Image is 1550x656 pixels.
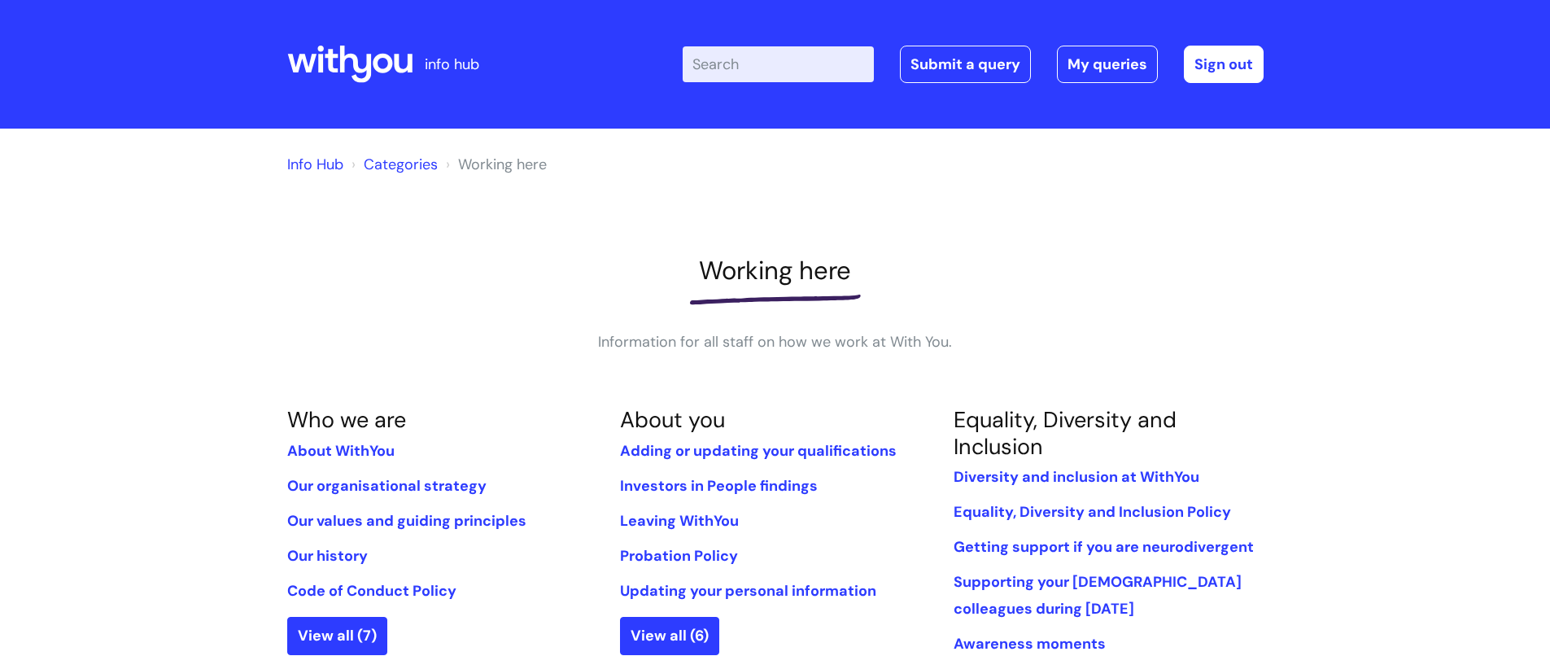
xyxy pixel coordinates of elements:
[287,581,456,601] a: Code of Conduct Policy
[287,256,1264,286] h1: Working here
[620,441,897,461] a: Adding or updating your qualifications
[900,46,1031,83] a: Submit a query
[531,329,1020,355] p: Information for all staff on how we work at With You.
[954,572,1242,618] a: Supporting your [DEMOGRAPHIC_DATA] colleagues during [DATE]
[1184,46,1264,83] a: Sign out
[620,617,719,654] a: View all (6)
[287,511,526,531] a: Our values and guiding principles
[954,405,1177,460] a: Equality, Diversity and Inclusion
[620,511,739,531] a: Leaving WithYou
[683,46,1264,83] div: | -
[1057,46,1158,83] a: My queries
[954,634,1106,654] a: Awareness moments
[287,617,387,654] a: View all (7)
[620,581,876,601] a: Updating your personal information
[287,476,487,496] a: Our organisational strategy
[683,46,874,82] input: Search
[287,441,395,461] a: About WithYou
[364,155,438,174] a: Categories
[287,155,343,174] a: Info Hub
[287,405,406,434] a: Who we are
[620,476,818,496] a: Investors in People findings
[287,546,368,566] a: Our history
[442,151,547,177] li: Working here
[620,546,738,566] a: Probation Policy
[347,151,438,177] li: Solution home
[954,537,1254,557] a: Getting support if you are neurodivergent
[620,405,725,434] a: About you
[954,467,1199,487] a: Diversity and inclusion at WithYou
[954,502,1231,522] a: Equality, Diversity and Inclusion Policy
[425,51,479,77] p: info hub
